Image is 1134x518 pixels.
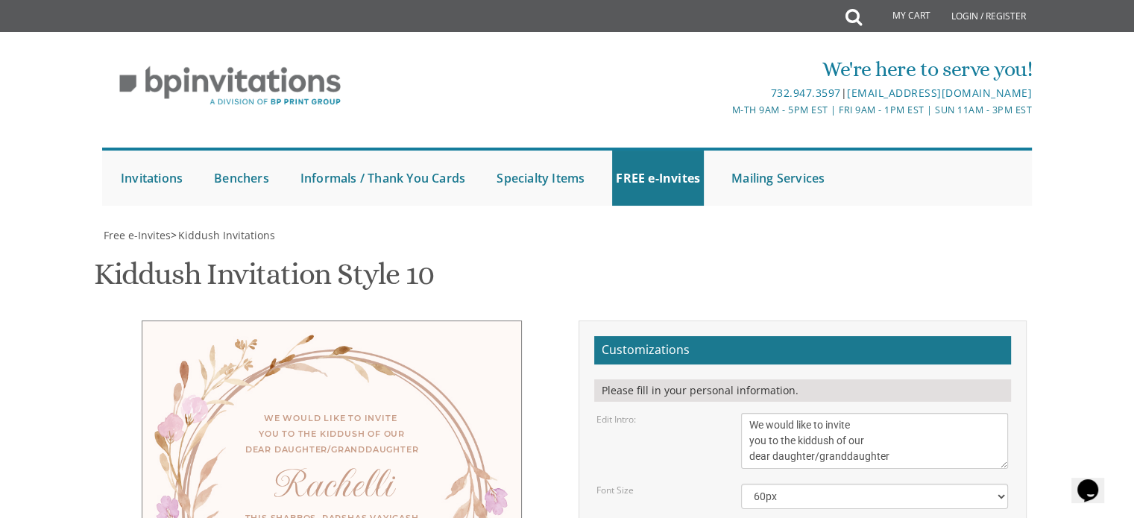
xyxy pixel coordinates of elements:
[172,476,491,492] div: Rachelli
[117,151,186,206] a: Invitations
[94,258,434,302] h1: Kiddush Invitation Style 10
[728,151,828,206] a: Mailing Services
[210,151,273,206] a: Benchers
[413,54,1032,84] div: We're here to serve you!
[1071,458,1119,503] iframe: chat widget
[413,102,1032,118] div: M-Th 9am - 5pm EST | Fri 9am - 1pm EST | Sun 11am - 3pm EST
[493,151,588,206] a: Specialty Items
[171,228,275,242] span: >
[172,411,491,458] div: We would like to invite you to the kiddush of our dear daughter/granddaughter
[102,55,358,117] img: BP Invitation Loft
[178,228,275,242] span: Kiddush Invitations
[177,228,275,242] a: Kiddush Invitations
[413,84,1032,102] div: |
[104,228,171,242] span: Free e-Invites
[770,86,840,100] a: 732.947.3597
[860,1,941,31] a: My Cart
[594,336,1011,364] h2: Customizations
[741,413,1008,469] textarea: We would like to invite you to the kiddush of our dear daughter/granddaughter
[847,86,1032,100] a: [EMAIL_ADDRESS][DOMAIN_NAME]
[596,484,634,496] label: Font Size
[102,228,171,242] a: Free e-Invites
[612,151,704,206] a: FREE e-Invites
[594,379,1011,402] div: Please fill in your personal information.
[596,413,636,426] label: Edit Intro:
[297,151,469,206] a: Informals / Thank You Cards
